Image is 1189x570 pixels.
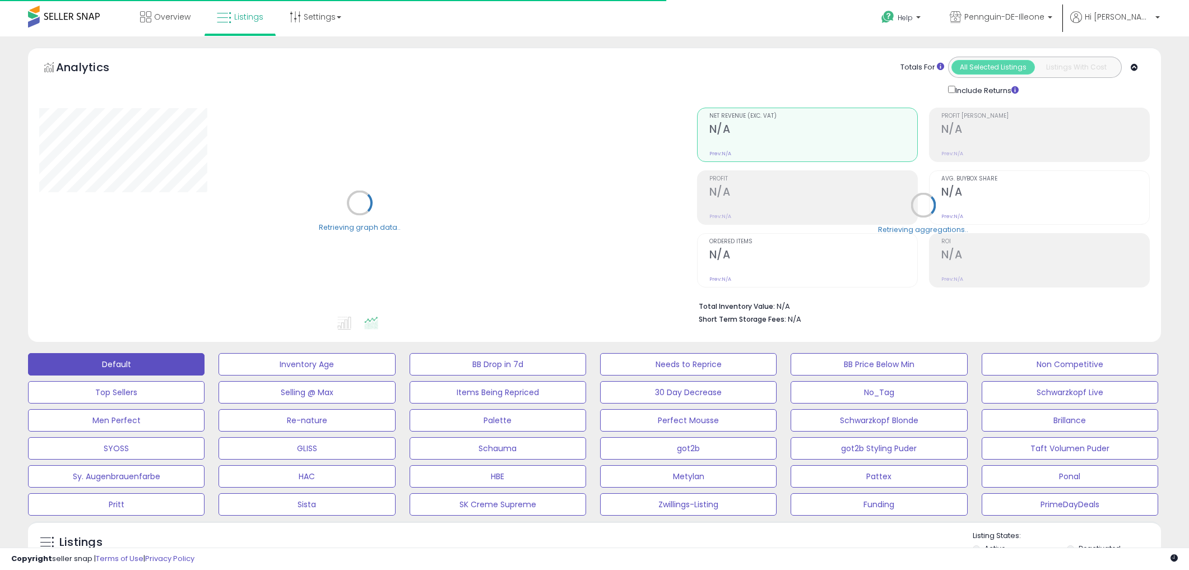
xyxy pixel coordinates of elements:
button: Palette [410,409,586,432]
span: Pennguin-DE-Illeone [964,11,1044,22]
button: Sy. Augenbrauenfarbe [28,465,205,488]
h5: Listings [59,535,103,550]
a: Help [872,2,932,36]
button: Men Perfect [28,409,205,432]
button: BB Drop in 7d [410,353,586,376]
button: Schwarzkopf Blonde [791,409,967,432]
button: PrimeDayDeals [982,493,1158,516]
button: Zwillings-Listing [600,493,777,516]
p: Listing States: [973,531,1161,541]
button: 30 Day Decrease [600,381,777,404]
button: HBE [410,465,586,488]
strong: Copyright [11,553,52,564]
button: Pattex [791,465,967,488]
button: Brillance [982,409,1158,432]
button: Selling @ Max [219,381,395,404]
button: Needs to Reprice [600,353,777,376]
h5: Analytics [56,59,131,78]
button: Ponal [982,465,1158,488]
button: Perfect Mousse [600,409,777,432]
div: Totals For [900,62,944,73]
a: Terms of Use [96,553,143,564]
button: Taft Volumen Puder [982,437,1158,460]
label: Active [984,544,1005,553]
button: Funding [791,493,967,516]
button: Pritt [28,493,205,516]
label: Deactivated [1079,544,1121,553]
button: SK Creme Supreme [410,493,586,516]
button: GLISS [219,437,395,460]
i: Get Help [881,10,895,24]
div: seller snap | | [11,554,194,564]
button: Inventory Age [219,353,395,376]
button: Schauma [410,437,586,460]
span: Help [898,13,913,22]
button: HAC [219,465,395,488]
button: got2b Styling Puder [791,437,967,460]
button: SYOSS [28,437,205,460]
button: Re-nature [219,409,395,432]
button: All Selected Listings [951,60,1035,75]
button: Default [28,353,205,376]
button: Top Sellers [28,381,205,404]
span: Listings [234,11,263,22]
button: BB Price Below Min [791,353,967,376]
div: Retrieving graph data.. [319,222,401,232]
div: Include Returns [940,84,1032,96]
button: No_Tag [791,381,967,404]
button: Items Being Repriced [410,381,586,404]
a: Hi [PERSON_NAME] [1070,11,1160,36]
button: Sista [219,493,395,516]
button: Schwarzkopf Live [982,381,1158,404]
button: Metylan [600,465,777,488]
span: Overview [154,11,191,22]
div: Retrieving aggregations.. [878,224,968,234]
button: Listings With Cost [1034,60,1118,75]
a: Privacy Policy [145,553,194,564]
button: got2b [600,437,777,460]
span: Hi [PERSON_NAME] [1085,11,1152,22]
button: Non Competitive [982,353,1158,376]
